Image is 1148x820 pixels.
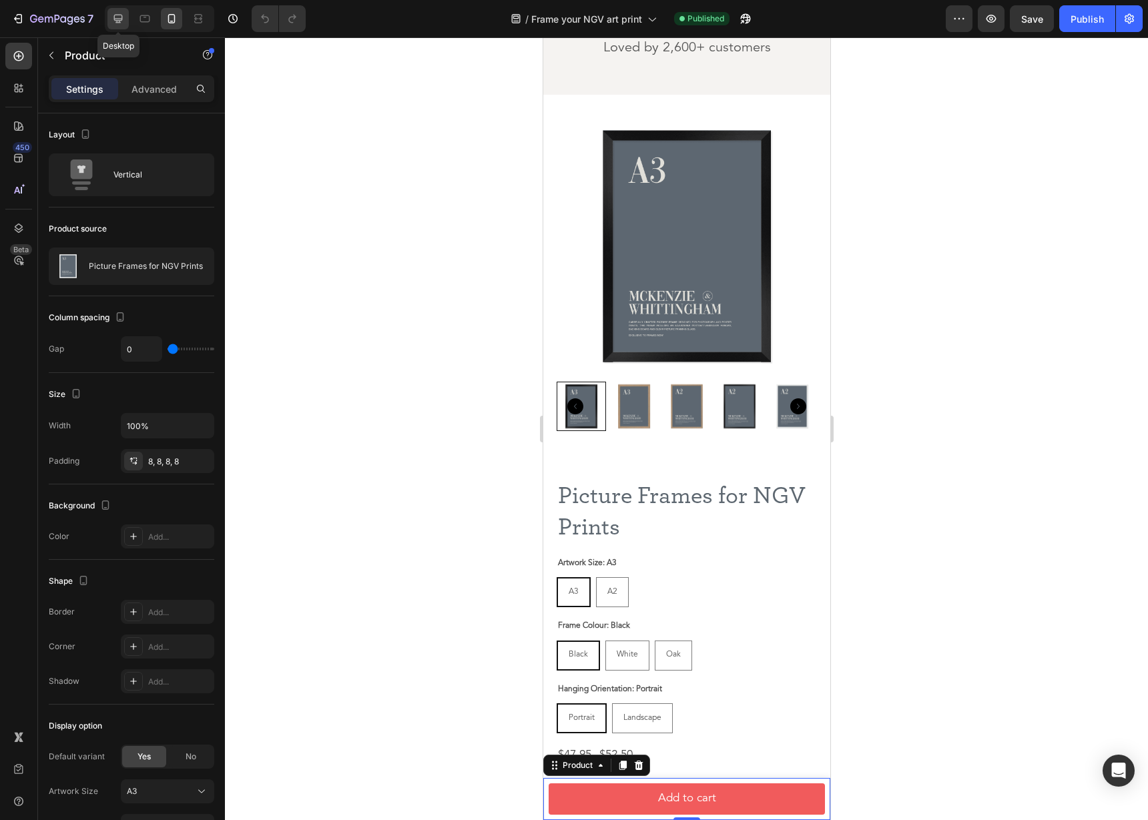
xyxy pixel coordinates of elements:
[148,641,211,653] div: Add...
[87,11,93,27] p: 7
[121,337,162,361] input: Auto
[148,456,211,468] div: 8, 8, 8, 8
[121,414,214,438] input: Auto
[252,5,306,32] div: Undo/Redo
[66,82,103,96] p: Settings
[49,343,64,355] div: Gap
[687,13,724,25] span: Published
[1010,5,1054,32] button: Save
[49,497,113,515] div: Background
[49,675,79,687] div: Shadow
[13,142,32,153] div: 450
[1071,12,1104,26] div: Publish
[49,572,91,590] div: Shape
[137,751,151,763] span: Yes
[49,223,107,235] div: Product source
[1059,5,1115,32] button: Publish
[113,159,195,190] div: Vertical
[49,720,102,732] div: Display option
[10,244,32,255] div: Beta
[148,606,211,619] div: Add...
[49,530,69,542] div: Color
[1103,755,1135,787] div: Open Intercom Messenger
[49,386,84,404] div: Size
[49,309,128,327] div: Column spacing
[55,253,81,280] img: product feature img
[49,785,98,797] div: Artwork Size
[543,37,830,820] iframe: Design area
[49,606,75,618] div: Border
[65,47,178,63] p: Product
[49,126,93,144] div: Layout
[148,676,211,688] div: Add...
[49,420,71,432] div: Width
[49,641,75,653] div: Corner
[1021,13,1043,25] span: Save
[531,12,642,26] span: Frame your NGV art print
[89,262,203,271] p: Picture Frames for NGV Prints
[127,785,137,797] span: A3
[525,12,529,26] span: /
[148,531,211,543] div: Add...
[49,751,105,763] div: Default variant
[49,455,79,467] div: Padding
[131,82,177,96] p: Advanced
[5,5,99,32] button: 7
[186,751,196,763] span: No
[121,779,214,803] button: A3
